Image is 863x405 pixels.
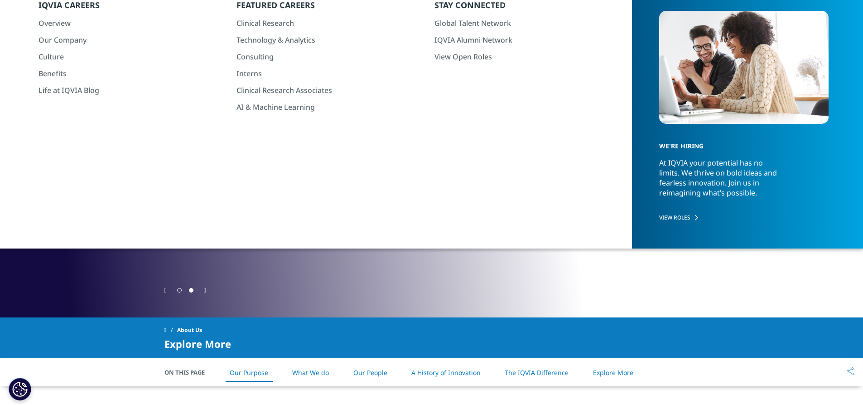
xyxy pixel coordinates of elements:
span: Explore More [164,338,231,349]
a: IQVIA Alumni Network [434,35,616,45]
a: What We do [292,368,329,377]
a: Interns [236,68,418,78]
div: Previous slide [164,286,167,294]
a: Clinical Research [236,18,418,28]
a: Technology & Analytics [236,35,418,45]
a: Life at IQVIA Blog [39,85,220,95]
a: Our People [353,368,387,377]
a: A History of Innovation [411,368,481,377]
a: VIEW ROLES [659,214,829,221]
a: AI & Machine Learning [236,102,418,112]
span: Go to slide 2 [189,288,193,293]
a: Explore More [593,368,633,377]
a: Clinical Research Associates [236,85,418,95]
span: On This Page [164,368,214,377]
p: At IQVIA your potential has no limits. We thrive on bold ideas and fearless innovation. Join us i... [659,158,784,206]
div: Next slide [204,286,206,294]
span: Go to slide 1 [177,288,182,293]
a: View Open Roles [434,52,616,62]
h5: WE'RE HIRING [659,126,820,158]
a: Benefits [39,68,220,78]
button: Cookies Settings [9,378,31,400]
span: About Us [177,322,202,338]
a: The IQVIA Difference [505,368,569,377]
a: Culture [39,52,220,62]
a: Overview [39,18,220,28]
a: Our Company [39,35,220,45]
a: Consulting [236,52,418,62]
a: Our Purpose [230,368,268,377]
a: Global Talent Network [434,18,616,28]
img: 2213_cheerful-young-colleagues-using-laptop.jpg [659,11,829,124]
